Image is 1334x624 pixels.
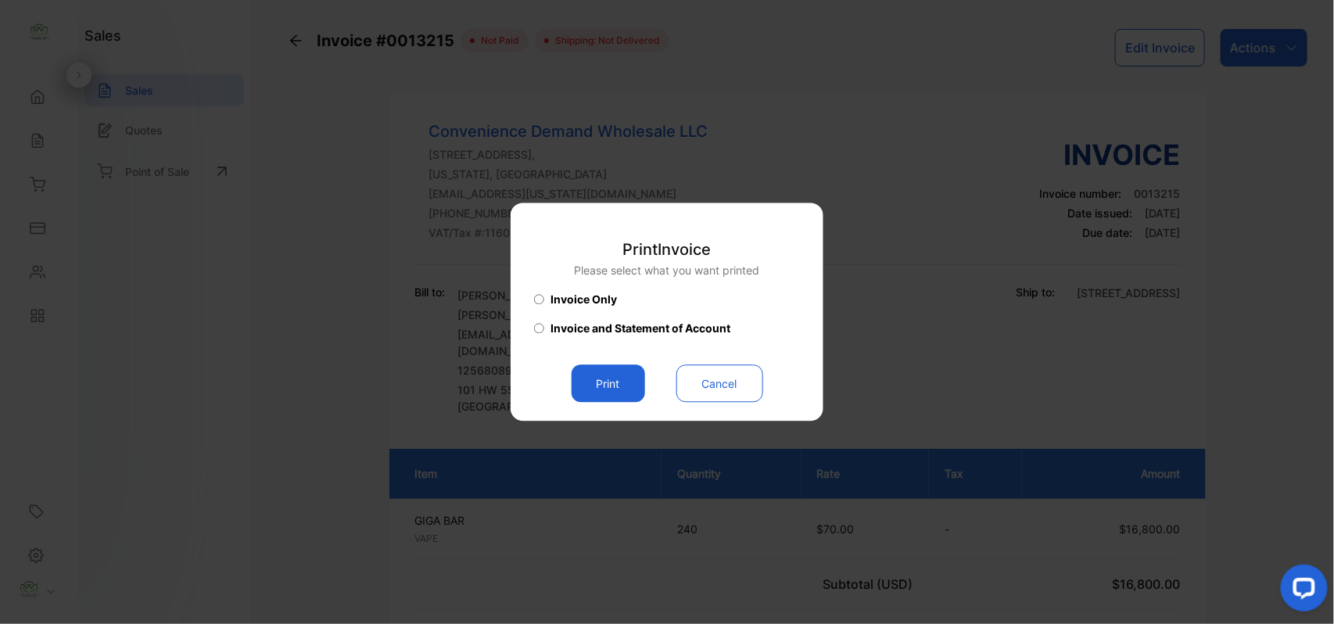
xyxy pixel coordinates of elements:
[550,321,730,337] span: Invoice and Statement of Account
[550,292,617,308] span: Invoice Only
[575,263,760,279] p: Please select what you want printed
[572,365,645,403] button: Print
[575,238,760,262] p: Print Invoice
[1268,558,1334,624] iframe: LiveChat chat widget
[676,365,763,403] button: Cancel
